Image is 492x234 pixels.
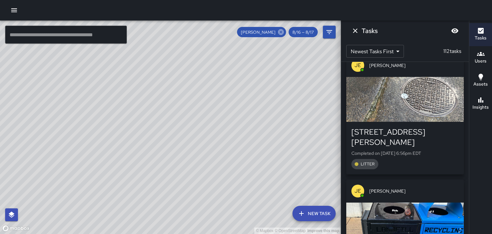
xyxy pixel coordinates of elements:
button: Insights [469,92,492,115]
span: LITTER [357,161,378,167]
span: [PERSON_NAME] [369,188,459,194]
div: [PERSON_NAME] [237,27,286,37]
button: Dismiss [349,24,362,37]
button: Tasks [469,23,492,46]
button: JE[PERSON_NAME][STREET_ADDRESS][PERSON_NAME]Completed on [DATE] 6:56pm EDTLITTER [346,54,464,174]
h6: Tasks [475,35,487,42]
button: New Task [292,206,336,221]
span: [PERSON_NAME] [369,62,459,69]
span: [PERSON_NAME] [237,29,279,35]
h6: Insights [472,104,489,111]
p: Completed on [DATE] 6:56pm EDT [351,150,459,156]
p: JE [355,62,361,69]
p: JE [355,187,361,195]
span: 8/16 — 8/17 [289,29,318,35]
h6: Assets [473,81,488,88]
div: [STREET_ADDRESS][PERSON_NAME] [351,127,459,147]
p: 112 tasks [441,47,464,55]
button: Assets [469,69,492,92]
h6: Tasks [362,26,378,36]
div: Newest Tasks First [346,45,404,58]
button: Blur [448,24,461,37]
button: Filters [323,26,336,38]
h6: Users [475,58,487,65]
button: Users [469,46,492,69]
